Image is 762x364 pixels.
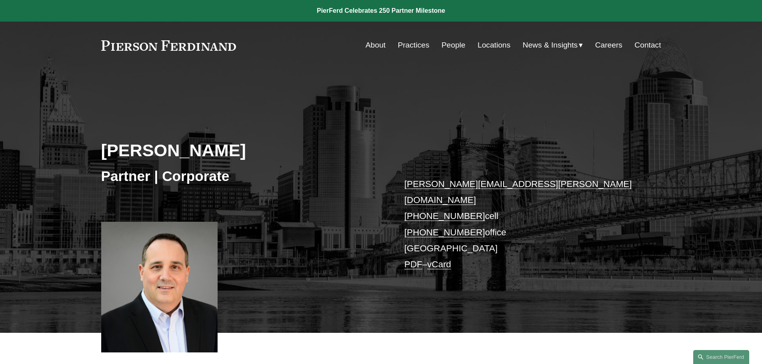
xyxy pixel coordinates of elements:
[404,259,422,269] a: PDF
[404,211,485,221] a: [PHONE_NUMBER]
[101,140,381,161] h2: [PERSON_NAME]
[634,38,661,53] a: Contact
[404,179,632,205] a: [PERSON_NAME][EMAIL_ADDRESS][PERSON_NAME][DOMAIN_NAME]
[478,38,510,53] a: Locations
[595,38,622,53] a: Careers
[398,38,429,53] a: Practices
[693,350,749,364] a: Search this site
[442,38,466,53] a: People
[523,38,578,52] span: News & Insights
[427,259,451,269] a: vCard
[404,176,638,273] p: cell office [GEOGRAPHIC_DATA] –
[366,38,386,53] a: About
[404,227,485,237] a: [PHONE_NUMBER]
[523,38,583,53] a: folder dropdown
[101,167,381,185] h3: Partner | Corporate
